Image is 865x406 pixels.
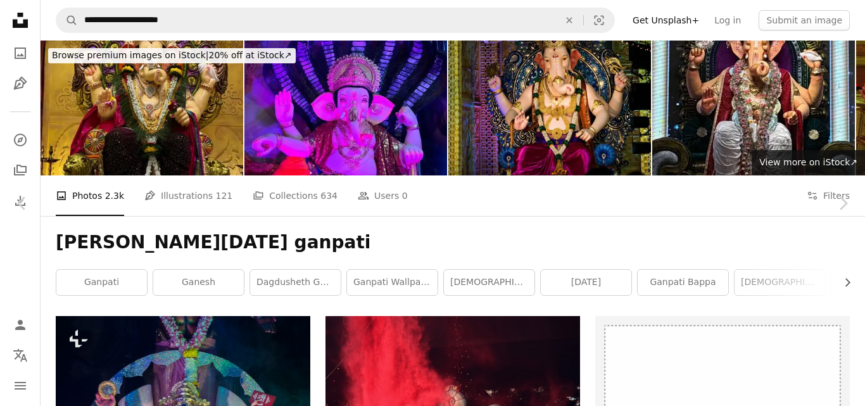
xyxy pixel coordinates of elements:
[320,189,338,203] span: 634
[752,150,865,175] a: View more on iStock↗
[707,10,748,30] a: Log in
[244,41,447,175] img: Ganpati Bappa, Ganesh Festival Indore, India
[836,270,850,295] button: scroll list to the right
[638,270,728,295] a: ganpati bappa
[56,8,78,32] button: Search Unsplash
[584,8,614,32] button: Visual search
[250,270,341,295] a: dagdusheth ganpati
[807,175,850,216] button: Filters
[735,270,825,295] a: [DEMOGRAPHIC_DATA]
[144,175,232,216] a: Illustrations 121
[216,189,233,203] span: 121
[52,50,208,60] span: Browse premium images on iStock |
[8,41,33,66] a: Photos
[41,41,303,71] a: Browse premium images on iStock|20% off at iStock↗
[8,373,33,398] button: Menu
[541,270,631,295] a: [DATE]
[56,8,615,33] form: Find visuals sitewide
[448,41,651,175] img: Closeup , portrait view of decorated and garlanded idol of Hindu God Ganesha in Pune ,Maharashtra...
[347,270,438,295] a: ganpati wallpaper
[56,231,850,254] h1: [PERSON_NAME][DATE] ganpati
[56,270,147,295] a: ganpati
[444,270,534,295] a: [DEMOGRAPHIC_DATA]
[52,50,292,60] span: 20% off at iStock ↗
[652,41,855,175] img: Ganpati Bappa, Ganesh Festival Indore, India
[41,41,243,175] img: Ganpati Bappa, Ganesh Festival Indore, India
[759,10,850,30] button: Submit an image
[8,71,33,96] a: Illustrations
[402,189,408,203] span: 0
[253,175,338,216] a: Collections 634
[821,143,865,264] a: Next
[8,312,33,338] a: Log in / Sign up
[625,10,707,30] a: Get Unsplash+
[555,8,583,32] button: Clear
[759,157,857,167] span: View more on iStock ↗
[358,175,408,216] a: Users 0
[153,270,244,295] a: ganesh
[8,127,33,153] a: Explore
[8,343,33,368] button: Language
